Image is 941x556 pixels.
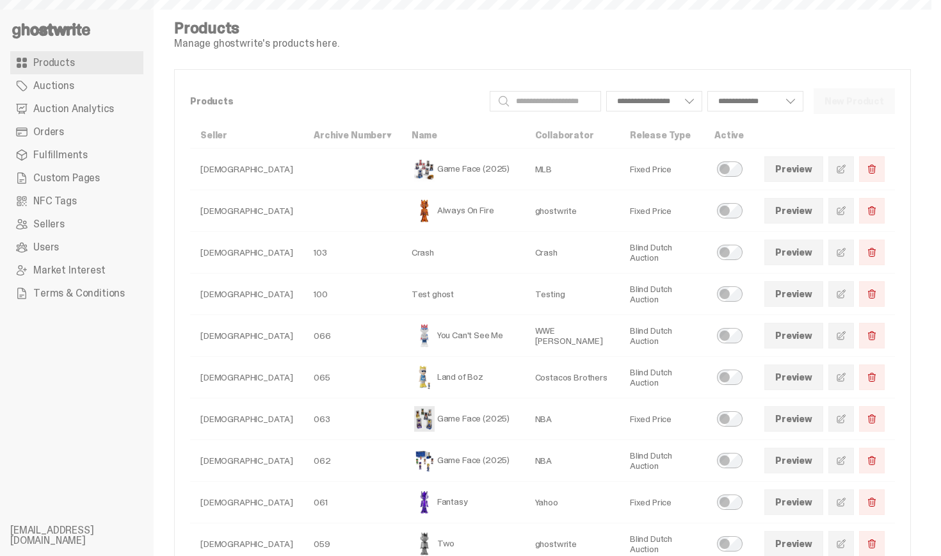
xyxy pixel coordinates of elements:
td: Game Face (2025) [401,398,525,440]
td: NBA [525,440,620,482]
button: Delete Product [859,198,885,224]
a: Auction Analytics [10,97,143,120]
span: Users [33,242,59,252]
a: Preview [764,323,823,348]
td: Crash [401,232,525,274]
td: Blind Dutch Auction [620,274,704,315]
a: Preview [764,198,823,224]
a: Preview [764,448,823,473]
td: 100 [303,274,401,315]
td: Fixed Price [620,149,704,190]
span: Market Interest [33,265,106,275]
td: You Can't See Me [401,315,525,357]
td: [DEMOGRAPHIC_DATA] [190,482,303,523]
td: 062 [303,440,401,482]
td: Costacos Brothers [525,357,620,398]
td: [DEMOGRAPHIC_DATA] [190,440,303,482]
p: Products [190,97,479,106]
span: NFC Tags [33,196,77,206]
td: Crash [525,232,620,274]
a: Active [714,129,744,141]
td: [DEMOGRAPHIC_DATA] [190,190,303,232]
td: Test ghost [401,274,525,315]
td: Always On Fire [401,190,525,232]
td: Fixed Price [620,482,704,523]
span: Auction Analytics [33,104,114,114]
th: Name [401,122,525,149]
td: Blind Dutch Auction [620,315,704,357]
button: Delete Product [859,364,885,390]
td: Blind Dutch Auction [620,357,704,398]
a: Preview [764,240,823,265]
a: Orders [10,120,143,143]
td: Game Face (2025) [401,440,525,482]
p: Manage ghostwrite's products here. [174,38,339,49]
a: Preview [764,364,823,390]
td: NBA [525,398,620,440]
span: Sellers [33,219,65,229]
td: Fixed Price [620,190,704,232]
td: [DEMOGRAPHIC_DATA] [190,149,303,190]
a: NFC Tags [10,190,143,213]
span: ▾ [387,129,391,141]
button: Delete Product [859,240,885,265]
td: 103 [303,232,401,274]
button: Delete Product [859,489,885,515]
th: Release Type [620,122,704,149]
td: [DEMOGRAPHIC_DATA] [190,274,303,315]
a: Sellers [10,213,143,236]
h4: Products [174,20,339,36]
a: Terms & Conditions [10,282,143,305]
button: Delete Product [859,323,885,348]
button: Delete Product [859,281,885,307]
a: Preview [764,489,823,515]
td: 061 [303,482,401,523]
td: Land of Boz [401,357,525,398]
img: Land of Boz [412,364,437,390]
td: MLB [525,149,620,190]
img: You Can't See Me [412,323,437,348]
td: Blind Dutch Auction [620,232,704,274]
td: [DEMOGRAPHIC_DATA] [190,232,303,274]
td: Game Face (2025) [401,149,525,190]
a: Preview [764,281,823,307]
button: Delete Product [859,156,885,182]
img: Game Face (2025) [412,406,437,432]
td: Fixed Price [620,398,704,440]
span: Custom Pages [33,173,100,183]
td: 065 [303,357,401,398]
td: WWE [PERSON_NAME] [525,315,620,357]
a: Auctions [10,74,143,97]
img: Game Face (2025) [412,448,437,473]
a: Users [10,236,143,259]
img: Always On Fire [412,198,437,224]
td: ghostwrite [525,190,620,232]
td: 063 [303,398,401,440]
span: Terms & Conditions [33,288,125,298]
a: Archive Number▾ [314,129,391,141]
a: Preview [764,156,823,182]
a: Fulfillments [10,143,143,167]
img: Fantasy [412,489,437,515]
td: Fantasy [401,482,525,523]
li: [EMAIL_ADDRESS][DOMAIN_NAME] [10,525,164,546]
span: Products [33,58,75,68]
td: [DEMOGRAPHIC_DATA] [190,357,303,398]
span: Orders [33,127,64,137]
th: Collaborator [525,122,620,149]
span: Fulfillments [33,150,88,160]
td: Yahoo [525,482,620,523]
td: [DEMOGRAPHIC_DATA] [190,315,303,357]
th: Seller [190,122,303,149]
img: Game Face (2025) [412,156,437,182]
td: Blind Dutch Auction [620,440,704,482]
button: Delete Product [859,406,885,432]
a: Custom Pages [10,167,143,190]
span: Auctions [33,81,74,91]
td: [DEMOGRAPHIC_DATA] [190,398,303,440]
a: Products [10,51,143,74]
a: Market Interest [10,259,143,282]
td: 066 [303,315,401,357]
td: Testing [525,274,620,315]
button: Delete Product [859,448,885,473]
